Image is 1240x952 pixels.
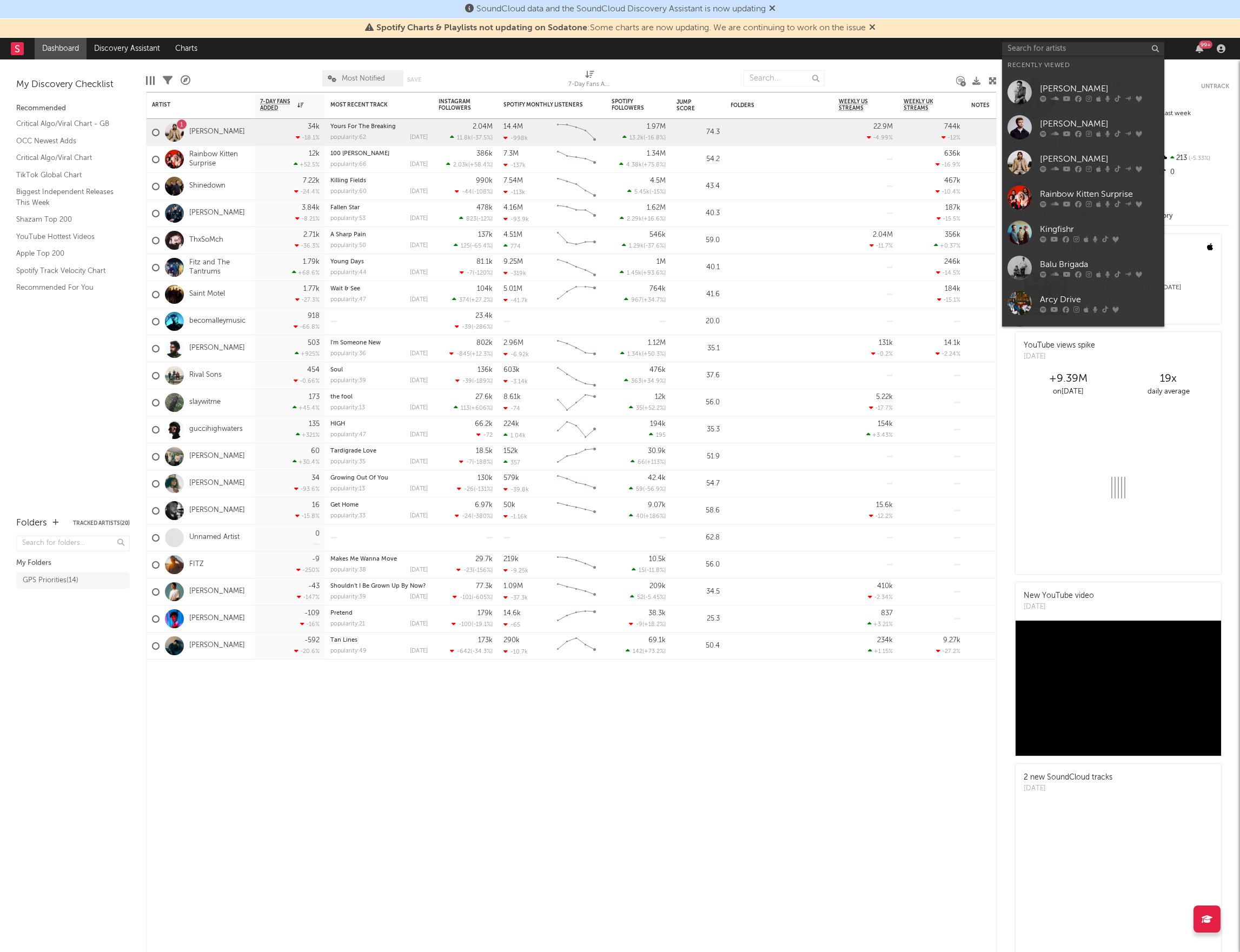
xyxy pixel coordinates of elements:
a: YouTube Hottest Videos [16,231,119,243]
a: Pretend [330,610,353,616]
a: GPS Priorities(14) [16,572,130,589]
a: Saint Motel [189,290,225,299]
div: Most Recent Track [330,102,412,108]
div: 104k [477,285,493,292]
span: 2.03k [453,162,468,168]
div: -66.8 % [294,323,320,330]
div: -36.3 % [295,242,320,249]
div: 2.96M [503,339,523,347]
a: becomalleymusic [189,317,246,326]
div: Recently Viewed [1007,59,1159,72]
div: [PERSON_NAME] [1040,83,1159,96]
a: Tan Lines [330,637,357,643]
span: 823 [466,216,476,222]
span: +27.2 % [471,297,491,303]
a: Tardigrade Love [330,448,376,454]
div: popularity: 53 [330,216,366,222]
a: guccihighwaters [189,425,243,434]
input: Search for folders... [16,536,130,551]
div: 35.1 [677,342,720,355]
div: -14.5 % [936,269,960,276]
a: Apple Top 200 [16,248,119,259]
a: A Sharp Pain [330,232,366,238]
div: -18.1 % [296,134,320,141]
div: ( ) [454,242,493,249]
div: ( ) [619,161,666,168]
a: Young Days [330,259,364,265]
a: the fool [330,394,353,400]
a: Critical Algo/Viral Chart [16,152,119,164]
div: Wait & See [330,286,428,292]
svg: Chart title [552,227,601,254]
span: 374 [459,297,469,303]
div: Edit Columns [146,65,155,96]
div: [DATE] [410,378,428,384]
a: [PERSON_NAME] [1002,321,1164,356]
div: ( ) [620,350,666,357]
span: Most Notified [342,75,385,82]
span: : Some charts are now updating. We are continuing to work on the issue [376,24,866,32]
div: 40.3 [677,207,720,220]
div: A Sharp Pain [330,232,428,238]
div: ( ) [446,161,493,168]
svg: Chart title [552,146,601,173]
div: popularity: 62 [330,135,366,141]
div: 802k [476,339,493,347]
div: ( ) [452,296,493,303]
div: 2.04M [473,123,493,130]
div: 20.0 [677,315,720,328]
span: Weekly UK Streams [904,98,944,111]
div: 246k [944,258,960,265]
div: 636k [944,150,960,157]
svg: Chart title [552,389,601,416]
span: +16.6 % [644,216,664,222]
div: 19 x [1118,372,1218,385]
div: 4.16M [503,204,523,211]
div: daily average [1118,385,1218,398]
button: Save [407,77,421,83]
div: Artist [152,102,233,108]
span: 11.8k [457,135,471,141]
div: Soul [330,367,428,373]
div: [DATE] [410,270,428,276]
button: Untrack [1201,81,1229,92]
div: [DATE] [410,135,428,141]
svg: Chart title [552,254,601,281]
div: Filters [163,65,173,96]
div: -10.4 % [936,188,960,195]
div: popularity: 36 [330,351,366,357]
a: TikTok Global Chart [16,169,119,181]
div: ( ) [624,377,666,384]
a: [PERSON_NAME] [1002,110,1164,145]
svg: Chart title [552,335,601,362]
span: 125 [461,243,470,249]
div: 356k [945,231,960,238]
div: [DATE] [410,351,428,357]
div: Yours For The Breaking [330,124,428,130]
a: [PERSON_NAME] [189,506,245,515]
div: the fool [330,394,428,400]
a: Get Home [330,502,359,508]
a: Discovery Assistant [87,38,168,59]
div: 1.79k [303,258,320,265]
div: [PERSON_NAME] [1040,153,1159,166]
span: Dismiss [769,5,775,14]
div: Rainbow Kitten Surprise [1040,188,1159,201]
div: 43.4 [677,180,720,193]
div: -998k [503,135,528,142]
a: ThxSoMch [189,236,223,245]
a: Charts [168,38,205,59]
div: [DATE] [410,243,428,249]
a: OCC Newest Adds [16,135,119,147]
span: 13.2k [629,135,644,141]
div: 7-Day Fans Added (7-Day Fans Added) [568,65,612,96]
a: [PERSON_NAME] [189,587,245,596]
span: -12 % [478,216,491,222]
span: -37.5 % [473,135,491,141]
div: popularity: 66 [330,162,367,168]
a: Balu Brigada [1002,250,1164,285]
div: 14.4M [503,123,523,130]
span: -286 % [473,324,491,330]
div: 40.1 [677,261,720,274]
div: My Discovery Checklist [16,78,130,91]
